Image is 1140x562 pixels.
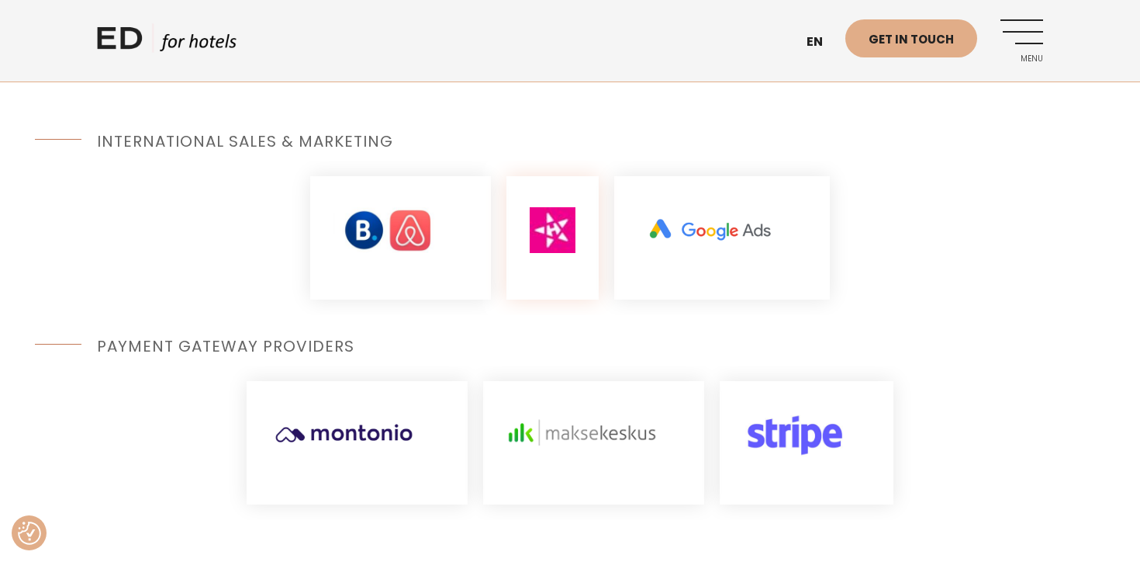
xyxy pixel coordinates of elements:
span: Menu [1000,54,1043,64]
img: Revisit consent button [18,522,41,545]
h5: International sales & marketing [97,130,1043,153]
a: en [799,23,845,61]
h5: Payment Gateway providers [97,335,1043,358]
a: ED HOTELS [97,23,237,62]
a: Menu [1000,19,1043,62]
button: Consent Preferences [18,522,41,545]
a: Get in touch [845,19,977,57]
